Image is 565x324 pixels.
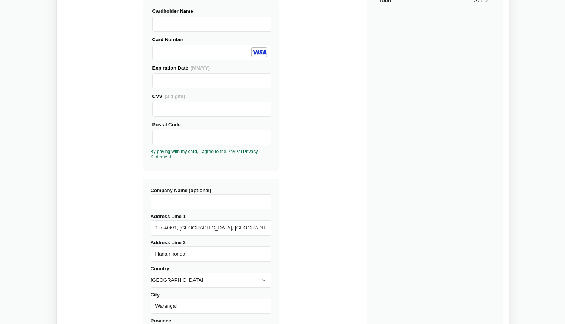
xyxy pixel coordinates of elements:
[151,149,258,160] a: By paying with my card, I agree to the PayPal Privacy Statement.
[151,194,271,209] input: Company Name (optional)
[151,266,271,288] label: Country
[152,92,271,100] div: CVV
[191,65,210,71] span: (MM/YY)
[152,121,271,129] div: Postal Code
[151,214,271,236] label: Address Line 1
[156,17,268,31] iframe: Secure Credit Card Frame - Cardholder Name
[156,102,268,116] iframe: Secure Credit Card Frame - CVV
[151,220,271,236] input: Address Line 1
[156,45,268,60] iframe: Secure Credit Card Frame - Credit Card Number
[152,36,271,43] div: Card Number
[165,93,185,99] span: (3 digits)
[151,299,271,314] input: City
[156,74,268,88] iframe: Secure Credit Card Frame - Expiration Date
[151,188,271,209] label: Company Name (optional)
[151,273,271,288] select: Country
[151,292,271,314] label: City
[151,240,271,262] label: Address Line 2
[152,7,271,15] div: Cardholder Name
[151,246,271,262] input: Address Line 2
[156,130,268,145] iframe: Secure Credit Card Frame - Postal Code
[152,64,271,72] div: Expiration Date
